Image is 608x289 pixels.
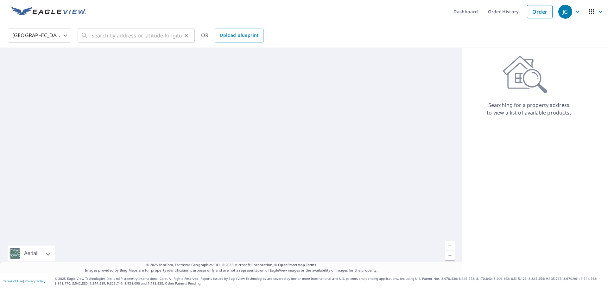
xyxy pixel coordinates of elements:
[558,5,572,19] div: JG
[8,27,71,44] div: [GEOGRAPHIC_DATA]
[182,31,191,40] button: Clear
[201,29,264,43] div: OR
[8,246,55,261] div: Aerial
[527,5,553,18] a: Order
[215,29,263,43] a: Upload Blueprint
[445,241,455,251] a: Current Level 5, Zoom In
[3,279,23,283] a: Terms of Use
[486,101,571,116] p: Searching for a property address to view a list of available products.
[146,262,316,268] span: © 2025 TomTom, Earthstar Geographics SIO, © 2025 Microsoft Corporation, ©
[25,279,45,283] a: Privacy Policy
[3,279,45,283] p: |
[306,262,316,267] a: Terms
[278,262,305,267] a: OpenStreetMap
[55,276,605,286] p: © 2025 Eagle View Technologies, Inc. and Pictometry International Corp. All Rights Reserved. Repo...
[11,7,86,16] img: EV Logo
[445,251,455,260] a: Current Level 5, Zoom Out
[220,31,258,39] span: Upload Blueprint
[92,27,182,44] input: Search by address or latitude-longitude
[22,246,39,261] div: Aerial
